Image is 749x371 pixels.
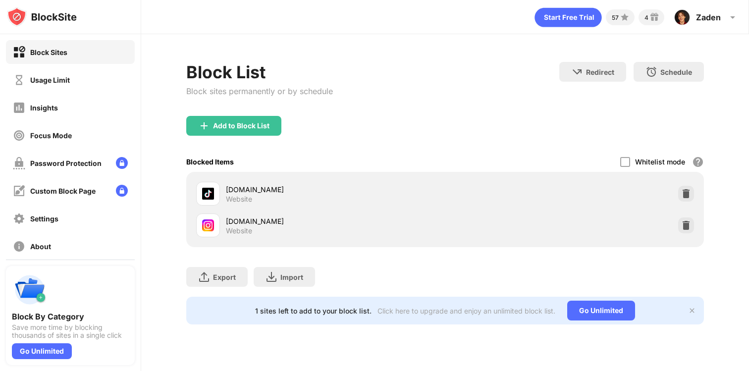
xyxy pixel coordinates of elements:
[567,301,635,320] div: Go Unlimited
[13,129,25,142] img: focus-off.svg
[213,273,236,281] div: Export
[226,184,445,195] div: [DOMAIN_NAME]
[612,14,619,21] div: 57
[535,7,602,27] div: animation
[13,185,25,197] img: customize-block-page-off.svg
[13,46,25,58] img: block-on.svg
[226,216,445,226] div: [DOMAIN_NAME]
[12,312,129,321] div: Block By Category
[648,11,660,23] img: reward-small.svg
[12,343,72,359] div: Go Unlimited
[116,185,128,197] img: lock-menu.svg
[12,323,129,339] div: Save more time by blocking thousands of sites in a single click
[255,307,372,315] div: 1 sites left to add to your block list.
[688,307,696,315] img: x-button.svg
[586,68,614,76] div: Redirect
[280,273,303,281] div: Import
[30,214,58,223] div: Settings
[116,157,128,169] img: lock-menu.svg
[619,11,631,23] img: points-small.svg
[30,187,96,195] div: Custom Block Page
[13,102,25,114] img: insights-off.svg
[377,307,555,315] div: Click here to upgrade and enjoy an unlimited block list.
[30,48,67,56] div: Block Sites
[13,74,25,86] img: time-usage-off.svg
[186,86,333,96] div: Block sites permanently or by schedule
[644,14,648,21] div: 4
[696,12,721,22] div: Zaden
[674,9,690,25] img: ACg8ocJlkqDhYYrKKF6bxFEFMrrMyyJU0ielx3ewZP3SW2rSE7JjcNMBfw=s96-c
[660,68,692,76] div: Schedule
[202,188,214,200] img: favicons
[12,272,48,308] img: push-categories.svg
[7,7,77,27] img: logo-blocksite.svg
[186,158,234,166] div: Blocked Items
[202,219,214,231] img: favicons
[213,122,269,130] div: Add to Block List
[30,104,58,112] div: Insights
[186,62,333,82] div: Block List
[13,157,25,169] img: password-protection-off.svg
[30,159,102,167] div: Password Protection
[30,131,72,140] div: Focus Mode
[13,212,25,225] img: settings-off.svg
[226,195,252,204] div: Website
[13,240,25,253] img: about-off.svg
[226,226,252,235] div: Website
[30,242,51,251] div: About
[30,76,70,84] div: Usage Limit
[635,158,685,166] div: Whitelist mode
